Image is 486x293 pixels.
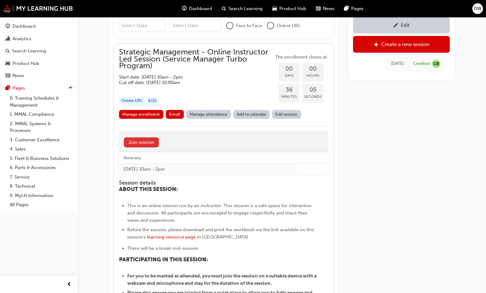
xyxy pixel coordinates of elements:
[302,86,323,94] span: 05
[236,22,262,29] span: Face to Face
[7,163,75,172] a: 6. Parts & Accessories
[2,58,75,69] a: Product Hub
[119,256,208,263] span: PARTICIPATING IN THIS SESSION:
[119,97,145,105] div: Online URL
[217,2,267,15] a: search-iconSearch Learning
[7,119,75,135] a: 2. MMAL Systems & Processes
[302,72,323,79] span: Hours
[401,22,410,28] div: Edit
[12,60,39,67] div: Product Hub
[7,154,75,163] a: 5. Fleet & Business Solutions
[7,200,75,210] a: All Pages
[229,5,263,12] span: Search Learning
[5,86,10,91] span: pages-icon
[302,65,323,72] span: 00
[5,36,10,42] span: chart-icon
[7,182,75,191] a: 8. Technical
[278,72,300,79] span: Days
[278,86,300,94] span: 36
[316,5,320,12] span: news-icon
[7,135,75,145] a: 3. Customer Excellence
[12,35,31,42] div: Analytics
[7,110,75,119] a: 1. MMAL Compliance
[127,273,317,286] span: For you to be marked as attended, you must join the session on a suitable device with a webcam an...
[119,110,163,119] a: Manage enrollment
[274,54,328,61] span: The enrollment closes at
[2,83,75,94] button: Pages
[474,5,481,12] span: DW
[68,84,73,92] span: up-icon
[119,164,296,175] td: [DATE] 10am - 2pm
[391,60,404,67] div: Tue Oct 01 2024 09:30:00 GMT+0930 (Australian Central Standard Time)
[169,112,180,117] span: Enroll
[119,20,165,31] input: From
[272,5,277,12] span: car-icon
[7,191,75,200] a: 9. MyLH Information
[277,22,301,29] span: Online URL
[7,172,75,182] a: 7. Service
[124,137,159,147] a: Join session
[5,24,10,29] span: guage-icon
[339,2,369,15] a: pages-iconPages
[7,94,75,110] a: 0. Training Schedules & Management
[381,41,429,47] div: Create a new session
[374,42,379,48] span: plus-icon
[127,227,315,240] span: Before the session, please download and print the workbook via the link available on this session's
[127,245,199,251] span: There will be a break mid-session.
[67,281,72,288] span: prev-icon
[146,97,159,105] div: 6 / 15
[279,5,306,12] span: Product Hub
[233,110,270,119] a: Add to calendar
[2,70,75,81] a: News
[267,2,311,15] a: car-iconProduct Hub
[119,49,328,121] button: Strategic Management - Online Instructor Led Session (Service Manager Turbo Program)Start date: [...
[302,93,323,100] span: Seconds
[7,144,75,154] a: 4. Sales
[127,203,313,223] span: This is an online session run by an instructor. This session is a safe space for interaction and ...
[147,234,196,240] a: learning resource page
[222,5,226,12] span: search-icon
[12,85,25,92] div: Pages
[413,61,430,66] div: Credited
[119,80,264,85] h5: Cut off date: [DATE] 10:00am
[2,19,75,83] button: DashboardAnalyticsSearch LearningProduct HubNews
[393,23,398,29] span: pencil-icon
[2,33,75,44] a: Analytics
[170,20,222,31] input: To
[12,48,46,55] div: Search Learning
[323,5,334,12] span: News
[12,23,36,30] div: Dashboard
[186,110,231,119] a: Manage attendance
[344,5,349,12] span: pages-icon
[278,93,300,100] span: Minutes
[5,61,10,66] span: car-icon
[278,65,300,72] span: 00
[119,74,264,80] h5: Start date: [DATE] 10am - 2pm
[5,48,10,54] span: search-icon
[12,72,24,79] div: News
[182,5,187,12] span: guage-icon
[119,152,296,164] th: Itinerary
[119,49,274,69] span: Strategic Management - Online Instructor Led Session (Service Manager Turbo Program)
[2,45,75,57] a: Search Learning
[2,21,75,32] a: Dashboard
[351,5,364,12] span: Pages
[472,3,483,14] button: DW
[432,59,440,68] span: null-icon
[189,5,212,12] span: Dashboard
[311,2,339,15] a: news-iconNews
[166,110,184,119] button: Enroll
[353,36,450,52] a: Create a new session
[272,110,301,119] a: Edit session
[177,2,217,15] a: guage-iconDashboard
[197,234,250,240] span: in [GEOGRAPHIC_DATA].
[3,5,73,12] img: mmal
[5,73,10,79] span: news-icon
[119,186,178,192] span: ABOUT THIS SESSION:
[353,16,450,33] a: Edit
[119,180,317,186] h4: Session details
